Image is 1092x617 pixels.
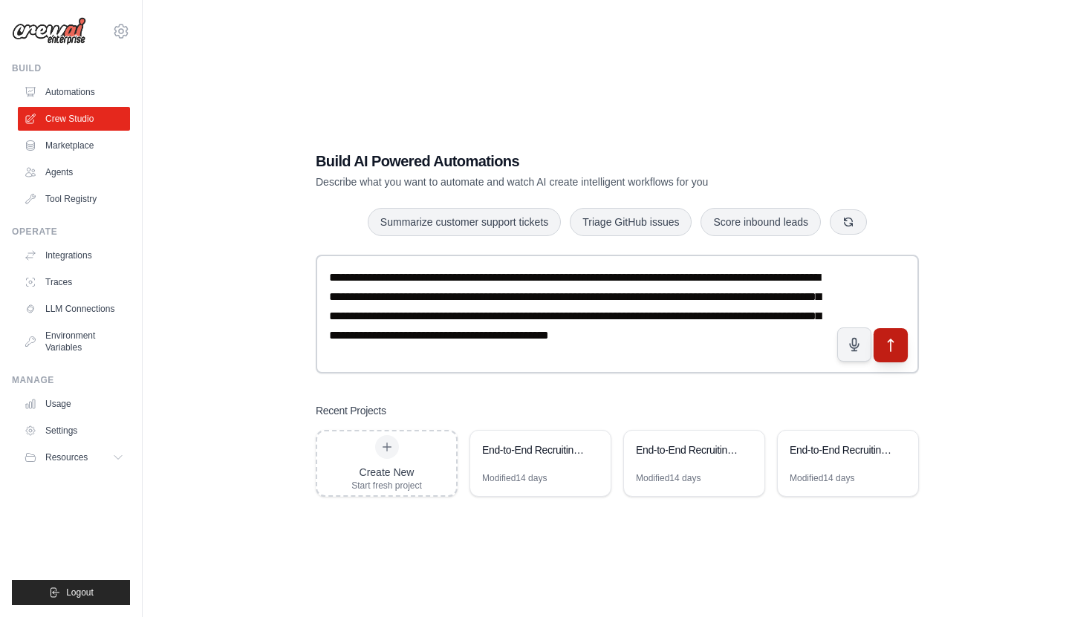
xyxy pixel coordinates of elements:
div: Start fresh project [351,480,422,492]
button: Resources [18,445,130,469]
div: Create New [351,465,422,480]
div: Build [12,62,130,74]
iframe: Chat Widget [1018,546,1092,617]
button: Summarize customer support tickets [368,208,561,236]
div: End-to-End Recruiting Pipeline [636,443,738,457]
a: Traces [18,270,130,294]
img: Logo [12,17,86,45]
button: Click to speak your automation idea [837,327,871,362]
a: Crew Studio [18,107,130,131]
h1: Build AI Powered Automations [316,151,815,172]
div: Modified 14 days [482,472,547,484]
a: Agents [18,160,130,184]
a: Marketplace [18,134,130,157]
div: End-to-End Recruiting Pipeline [482,443,584,457]
a: LLM Connections [18,297,130,321]
span: Logout [66,587,94,598]
div: End-to-End Recruiting Pipeline [790,443,891,457]
button: Logout [12,580,130,605]
a: Tool Registry [18,187,130,211]
span: Resources [45,451,88,463]
button: Triage GitHub issues [570,208,692,236]
a: Environment Variables [18,324,130,359]
div: Operate [12,226,130,238]
h3: Recent Projects [316,403,386,418]
a: Settings [18,419,130,443]
div: Modified 14 days [790,472,854,484]
button: Score inbound leads [701,208,821,236]
a: Automations [18,80,130,104]
a: Usage [18,392,130,416]
button: Get new suggestions [830,209,867,235]
div: Modified 14 days [636,472,701,484]
p: Describe what you want to automate and watch AI create intelligent workflows for you [316,174,815,189]
a: Integrations [18,244,130,267]
div: Manage [12,374,130,386]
